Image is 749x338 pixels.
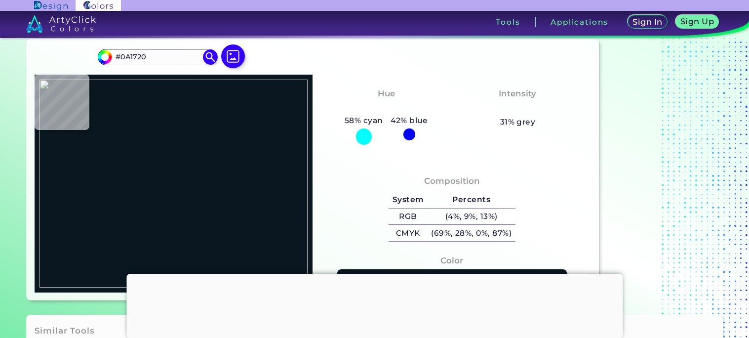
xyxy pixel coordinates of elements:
h5: RGB [389,209,427,225]
a: Sign In [627,15,668,29]
img: logo_artyclick_colors_white.svg [26,15,96,33]
h4: Intensity [499,86,536,101]
h4: Color [440,253,463,268]
h3: Tools [496,18,520,26]
iframe: Advertisement [126,274,623,336]
h5: Percents [427,192,515,208]
h5: System [389,192,427,208]
iframe: Advertisement [603,16,726,304]
img: dd724454-3c52-460a-812d-79c459187d86 [39,80,308,288]
h3: Cyan-Blue [358,102,414,114]
h4: Hue [378,86,395,101]
h5: Sign Up [680,17,714,26]
h3: Similar Tools [35,325,95,337]
h5: 31% grey [500,116,536,128]
h5: 42% blue [387,114,432,127]
h5: CMYK [389,225,427,241]
h5: Sign In [632,18,663,26]
h5: (69%, 28%, 0%, 87%) [427,225,515,241]
img: icon search [203,49,218,64]
input: type color.. [112,50,204,64]
a: Sign Up [675,15,719,29]
h5: (4%, 9%, 13%) [427,209,515,225]
h4: Composition [424,174,480,188]
h3: Medium [495,102,541,114]
h5: 58% cyan [341,114,387,127]
img: ArtyClick Design logo [34,1,67,10]
h3: Applications [551,18,608,26]
img: icon picture [221,44,245,68]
